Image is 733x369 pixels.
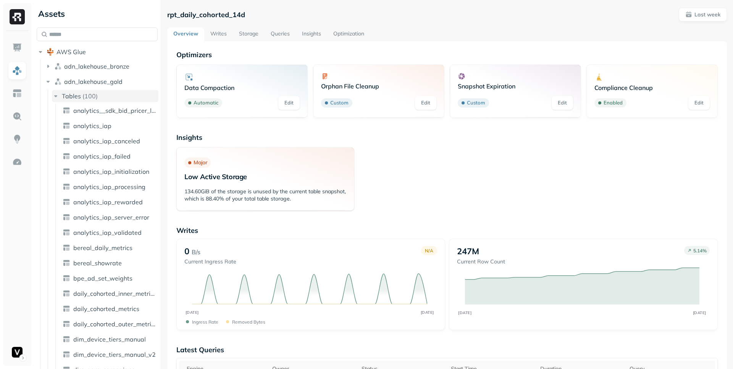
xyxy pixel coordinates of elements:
p: Current Row Count [457,258,505,265]
tspan: [DATE] [186,310,199,315]
img: table [63,244,70,252]
a: bereal_daily_metrics [60,242,159,254]
span: analytics_iap_canceled [73,137,140,145]
p: Data Compaction [184,84,300,91]
a: Storage [233,27,265,41]
p: Automatic [194,99,218,107]
img: table [63,198,70,206]
span: analytics_iap_initialization [73,168,149,175]
span: dim_device_tiers_manual_v2 [73,351,156,358]
span: bpe_ad_set_weights [73,274,132,282]
button: adn_lakehouse_gold [44,75,158,88]
img: table [63,305,70,313]
img: table [63,320,70,328]
span: daily_cohorted_metrics [73,305,139,313]
p: Writes [176,226,718,235]
img: table [63,213,70,221]
a: analytics_iap_initialization [60,165,159,178]
p: Optimizers [176,50,718,59]
p: N/A [425,248,433,253]
img: table [63,122,70,130]
img: table [63,183,70,191]
span: daily_cohorted_inner_metrics [73,290,156,297]
span: bereal_showrate [73,259,122,267]
a: bereal_showrate [60,257,159,269]
p: Removed bytes [232,319,265,325]
p: Compliance Cleanup [594,84,710,91]
a: analytics_iap_validated [60,226,159,239]
a: daily_cohorted_metrics [60,303,159,315]
a: Edit [415,96,436,110]
p: 134.60GiB of the storage is unused by the current table snapshot, which is 88.40% of your total t... [184,188,346,202]
img: table [63,290,70,297]
button: AWS Glue [37,46,158,58]
button: Last week [679,8,727,21]
p: 0 [184,246,189,257]
p: 5.14 % [693,248,707,253]
span: adn_lakehouse_gold [64,78,123,85]
img: Query Explorer [12,111,22,121]
img: Ryft [10,9,25,24]
a: Writes [204,27,233,41]
p: Custom [330,99,349,107]
p: Last week [694,11,720,18]
p: rpt_daily_cohorted_14d [167,10,245,19]
span: daily_cohorted_outer_metrics [73,320,156,328]
a: daily_cohorted_inner_metrics [60,287,159,300]
img: Assets [12,66,22,75]
p: ( 100 ) [82,92,98,100]
button: adn_lakehouse_bronze [44,60,158,72]
div: Assets [37,8,158,20]
a: dim_device_tiers_manual [60,333,159,345]
span: bereal_daily_metrics [73,244,132,252]
img: namespace [54,63,62,70]
p: B/s [192,247,200,257]
a: Optimization [327,27,370,41]
img: Insights [12,134,22,144]
span: analytics_iap_server_error [73,213,149,221]
img: table [63,274,70,282]
a: analytics_iap [60,120,159,132]
span: analytics_iap_processing [73,183,145,191]
p: Latest Queries [176,345,718,354]
img: namespace [54,78,62,85]
a: bpe_ad_set_weights [60,272,159,284]
p: Low Active Storage [184,172,346,181]
p: Insights [176,133,718,142]
p: Enabled [604,99,623,107]
a: analytics_iap_failed [60,150,159,162]
img: Optimization [12,157,22,167]
span: dim_device_tiers_manual [73,335,146,343]
span: analytics_iap [73,122,111,130]
a: Insights [296,27,327,41]
img: table [63,229,70,236]
span: analytics_iap_failed [73,152,131,160]
a: analytics__sdk_bid_pricer_log [60,104,159,117]
span: adn_lakehouse_bronze [64,63,129,70]
a: daily_cohorted_outer_metrics [60,318,159,330]
button: Tables(100) [52,90,158,102]
p: Custom [467,99,485,107]
p: 247M [457,246,479,257]
img: table [63,137,70,145]
img: Dashboard [12,43,22,53]
img: table [63,168,70,175]
a: Edit [552,96,573,110]
a: analytics_iap_canceled [60,135,159,147]
tspan: [DATE] [693,310,706,315]
p: Orphan File Cleanup [321,82,436,90]
a: analytics_iap_rewarded [60,196,159,208]
span: Tables [62,92,81,100]
p: Snapshot Expiration [458,82,573,90]
a: analytics_iap_processing [60,181,159,193]
span: analytics__sdk_bid_pricer_log [73,107,156,114]
a: Edit [688,96,710,110]
tspan: [DATE] [421,310,434,315]
img: table [63,107,70,114]
img: root [47,48,54,56]
a: Edit [278,96,300,110]
img: Asset Explorer [12,88,22,98]
img: table [63,351,70,358]
a: Overview [167,27,204,41]
img: table [63,152,70,160]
